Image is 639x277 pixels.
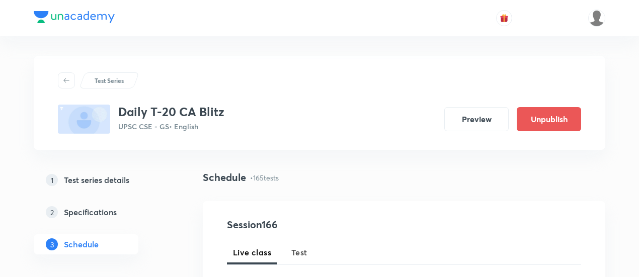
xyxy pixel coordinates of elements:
[118,105,224,119] h3: Daily T-20 CA Blitz
[118,121,224,132] p: UPSC CSE - GS • English
[496,10,512,26] button: avatar
[34,11,115,23] img: Company Logo
[250,172,279,183] p: • 165 tests
[64,206,117,218] h5: Specifications
[444,107,509,131] button: Preview
[517,107,581,131] button: Unpublish
[64,238,99,250] h5: Schedule
[46,206,58,218] p: 2
[34,170,171,190] a: 1Test series details
[588,10,605,27] img: Rajesh Kumar
[46,238,58,250] p: 3
[227,217,411,232] h4: Session 166
[233,246,271,258] span: Live class
[95,76,124,85] p: Test Series
[64,174,129,186] h5: Test series details
[34,202,171,222] a: 2Specifications
[203,170,246,185] h4: Schedule
[58,105,110,134] img: fallback-thumbnail.png
[291,246,307,258] span: Test
[46,174,58,186] p: 1
[500,14,509,23] img: avatar
[34,11,115,26] a: Company Logo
